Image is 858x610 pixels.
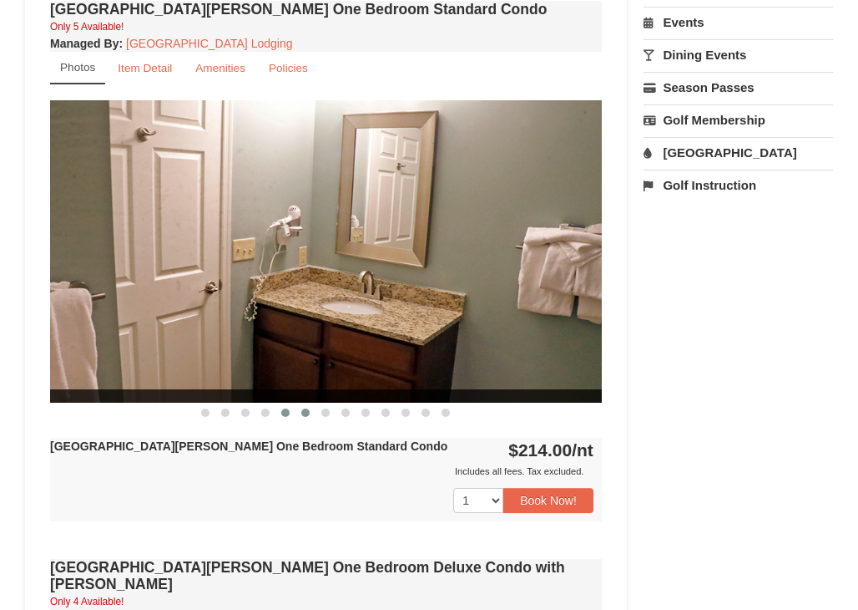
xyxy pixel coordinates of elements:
[572,440,593,460] span: /nt
[60,61,95,74] small: Photos
[643,104,833,135] a: Golf Membership
[643,39,833,70] a: Dining Events
[643,7,833,38] a: Events
[126,37,292,50] a: [GEOGRAPHIC_DATA] Lodging
[107,52,183,84] a: Item Detail
[50,596,124,607] small: Only 4 Available!
[50,440,447,453] strong: [GEOGRAPHIC_DATA][PERSON_NAME] One Bedroom Standard Condo
[643,170,833,201] a: Golf Instruction
[643,72,833,103] a: Season Passes
[258,52,319,84] a: Policies
[50,52,105,84] a: Photos
[50,21,124,33] small: Only 5 Available!
[50,100,602,403] img: 18876286-192-1d41a47c.jpg
[269,62,308,74] small: Policies
[50,559,602,592] h4: [GEOGRAPHIC_DATA][PERSON_NAME] One Bedroom Deluxe Condo with [PERSON_NAME]
[503,488,593,513] button: Book Now!
[184,52,256,84] a: Amenities
[118,62,172,74] small: Item Detail
[643,137,833,168] a: [GEOGRAPHIC_DATA]
[50,37,123,50] strong: :
[195,62,245,74] small: Amenities
[50,37,119,50] span: Managed By
[508,440,593,460] strong: $214.00
[50,1,602,18] h4: [GEOGRAPHIC_DATA][PERSON_NAME] One Bedroom Standard Condo
[50,463,593,480] div: Includes all fees. Tax excluded.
